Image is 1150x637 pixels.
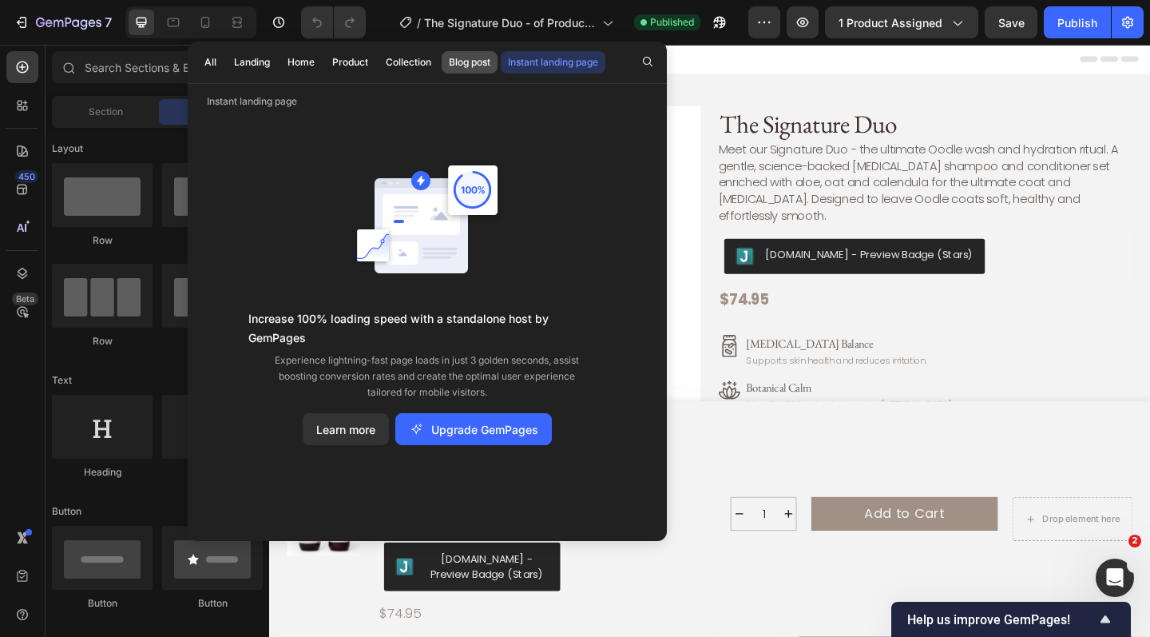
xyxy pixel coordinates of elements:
[197,51,224,74] button: All
[52,504,81,519] span: Button
[520,493,556,528] input: quantity
[379,51,438,74] button: Collection
[648,500,735,521] div: Add to Cart
[303,413,389,445] button: Learn more
[169,551,303,585] div: [DOMAIN_NAME] - Preview Badge (Stars)
[89,105,123,119] span: Section
[52,233,153,248] div: Row
[386,55,431,70] div: Collection
[52,141,83,156] span: Layout
[105,13,112,32] p: 7
[15,170,38,183] div: 450
[1044,6,1111,38] button: Publish
[280,51,322,74] button: Home
[188,94,667,109] p: Instant landing page
[495,211,779,249] button: Judge.me - Preview Badge (Stars)
[825,6,978,38] button: 1 product assigned
[162,334,263,348] div: Row
[502,493,520,528] button: decrement
[227,51,277,74] button: Landing
[316,421,375,438] div: Learn more
[325,51,375,74] button: Product
[301,6,366,38] div: Undo/Redo
[125,542,316,595] button: Judge.me - Preview Badge (Stars)
[998,16,1025,30] span: Save
[118,607,323,629] div: $74.95
[12,293,38,305] div: Beta
[6,6,119,38] button: 7
[52,465,153,480] div: Heading
[501,51,605,74] button: Instant landing page
[52,596,153,611] div: Button
[540,221,766,237] div: [DOMAIN_NAME] - Preview Badge (Stars)
[519,384,743,398] p: Aloe, Oat Oil & calendula soothe [MEDICAL_DATA].
[1128,535,1141,547] span: 2
[248,309,606,348] p: Increase 100% loading speed with a standalone host by GemPages
[442,51,498,74] button: Blog post
[409,421,538,438] div: Upgrade GemPages
[907,610,1115,629] button: Show survey - Help us improve GemPages!
[1096,559,1134,597] iframe: Intercom live chat
[489,265,939,289] div: $74.95
[287,55,315,70] div: Home
[395,413,552,445] button: Upgrade GemPages
[985,6,1037,38] button: Save
[52,51,263,83] input: Search Sections & Elements
[52,373,72,388] span: Text
[162,596,263,611] div: Button
[556,493,573,528] button: increment
[839,14,942,31] span: 1 product assigned
[841,510,926,523] div: Drop element here
[489,105,923,195] p: Meet our Signature Duo - the ultimate Oodle wash and hydration ritual. A gentle, science-backed [...
[269,45,1150,637] iframe: Design area
[162,465,263,480] div: Text Block
[519,317,716,334] p: [MEDICAL_DATA] Balance
[449,55,490,70] div: Blog post
[424,14,596,31] span: The Signature Duo - of Product Page
[519,365,743,382] p: Botanical Calm
[52,334,153,348] div: Row
[489,67,939,106] h1: The Signature Duo
[589,492,792,529] button: Add to Cart
[1057,14,1097,31] div: Publish
[508,55,598,70] div: Instant landing page
[268,352,587,400] p: Experience lightning-fast page loads in just 3 golden seconds, assist boosting conversion rates a...
[137,559,157,578] img: Judgeme.png
[907,612,1096,627] span: Help us improve GemPages!
[417,14,421,31] span: /
[519,336,716,350] p: Supports skin health and reduces irritation.
[508,221,527,240] img: Judgeme.png
[204,55,216,70] div: All
[332,55,368,70] div: Product
[234,55,270,70] div: Landing
[162,233,263,248] div: Row
[650,15,694,30] span: Published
